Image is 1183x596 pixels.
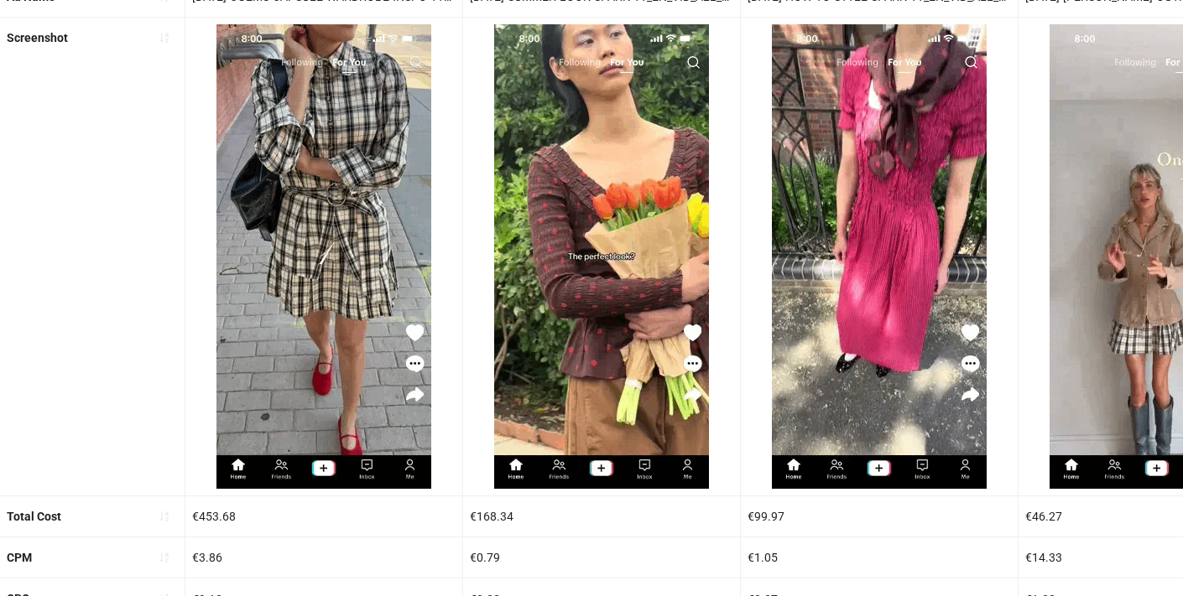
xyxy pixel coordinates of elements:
[159,510,170,522] span: sort-ascending
[741,537,1018,578] div: €1.05
[185,496,462,536] div: €453.68
[463,537,740,578] div: €0.79
[7,510,61,523] b: Total Cost
[772,24,987,489] img: Screenshot 1837188075551826
[185,537,462,578] div: €3.86
[159,552,170,563] span: sort-ascending
[216,24,431,489] img: Screenshot 1841082543137953
[463,496,740,536] div: €168.34
[159,32,170,44] span: sort-ascending
[741,496,1018,536] div: €99.97
[494,24,709,489] img: Screenshot 1837187671470241
[7,551,32,564] b: CPM
[7,31,68,44] b: Screenshot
